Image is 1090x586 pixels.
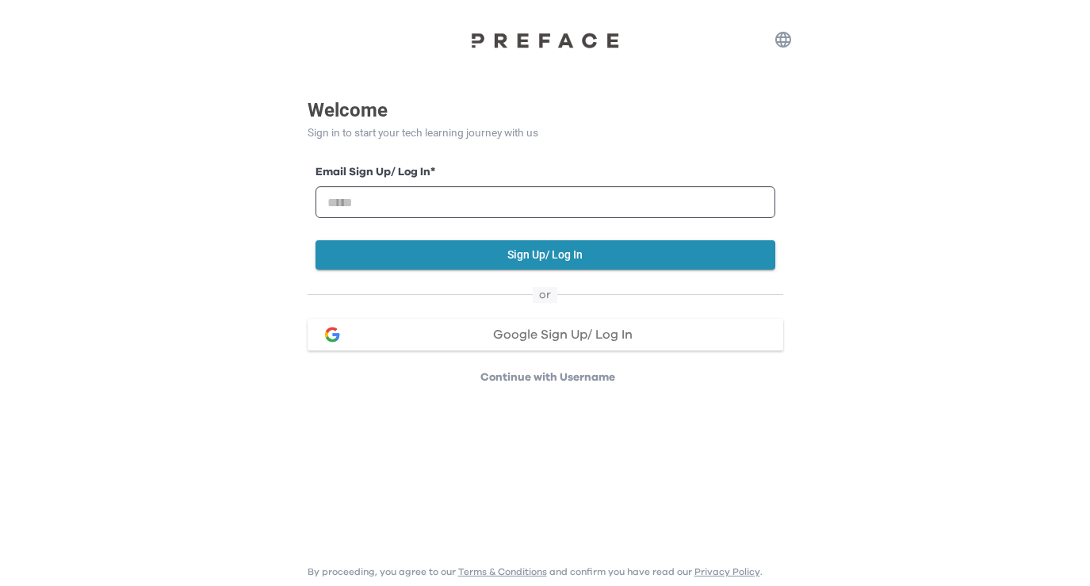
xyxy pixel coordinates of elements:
[694,567,760,576] a: Privacy Policy
[312,370,783,385] p: Continue with Username
[316,240,775,270] button: Sign Up/ Log In
[308,319,783,350] button: google loginGoogle Sign Up/ Log In
[533,287,557,303] span: or
[323,325,342,344] img: google login
[308,124,783,141] p: Sign in to start your tech learning journey with us
[466,32,625,48] img: Preface Logo
[308,565,763,578] p: By proceeding, you agree to our and confirm you have read our .
[316,164,775,181] label: Email Sign Up/ Log In *
[308,96,783,124] p: Welcome
[458,567,547,576] a: Terms & Conditions
[493,328,633,341] span: Google Sign Up/ Log In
